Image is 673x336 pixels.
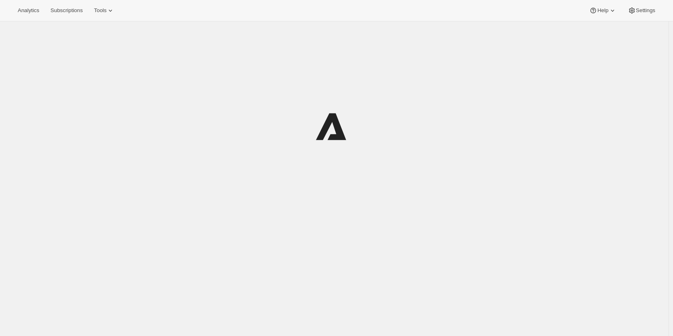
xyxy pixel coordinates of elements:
span: Settings [636,7,655,14]
button: Tools [89,5,119,16]
button: Help [584,5,621,16]
button: Settings [623,5,660,16]
span: Help [597,7,608,14]
button: Subscriptions [46,5,87,16]
span: Analytics [18,7,39,14]
button: Analytics [13,5,44,16]
span: Tools [94,7,106,14]
span: Subscriptions [50,7,83,14]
